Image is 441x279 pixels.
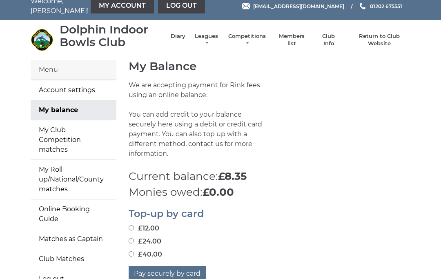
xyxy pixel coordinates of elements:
[370,3,402,9] span: 01202 675551
[274,33,308,47] a: Members list
[171,33,185,40] a: Diary
[31,229,116,249] a: Matches as Captain
[31,60,116,80] div: Menu
[129,60,410,73] h1: My Balance
[129,184,410,200] p: Monies owed:
[129,225,134,230] input: £12.00
[227,33,267,47] a: Competitions
[253,3,344,9] span: [EMAIL_ADDRESS][DOMAIN_NAME]
[129,224,159,233] label: £12.00
[31,100,116,120] a: My balance
[194,33,219,47] a: Leagues
[31,249,116,269] a: Club Matches
[203,186,234,199] strong: £0.00
[360,3,365,9] img: Phone us
[60,23,163,49] div: Dolphin Indoor Bowls Club
[129,251,134,257] input: £40.00
[129,80,263,168] p: We are accepting payment for Rink fees using an online balance. You can add credit to your balanc...
[31,160,116,199] a: My Roll-up/National/County matches
[31,80,116,100] a: Account settings
[349,33,410,47] a: Return to Club Website
[218,170,247,183] strong: £8.35
[31,199,116,229] a: Online Booking Guide
[129,208,410,219] h2: Top-up by card
[317,33,341,47] a: Club Info
[242,2,344,10] a: Email [EMAIL_ADDRESS][DOMAIN_NAME]
[129,250,162,259] label: £40.00
[129,237,161,246] label: £24.00
[31,29,53,51] img: Dolphin Indoor Bowls Club
[129,168,410,184] p: Current balance:
[242,3,250,9] img: Email
[129,238,134,244] input: £24.00
[31,120,116,159] a: My Club Competition matches
[359,2,402,10] a: Phone us 01202 675551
